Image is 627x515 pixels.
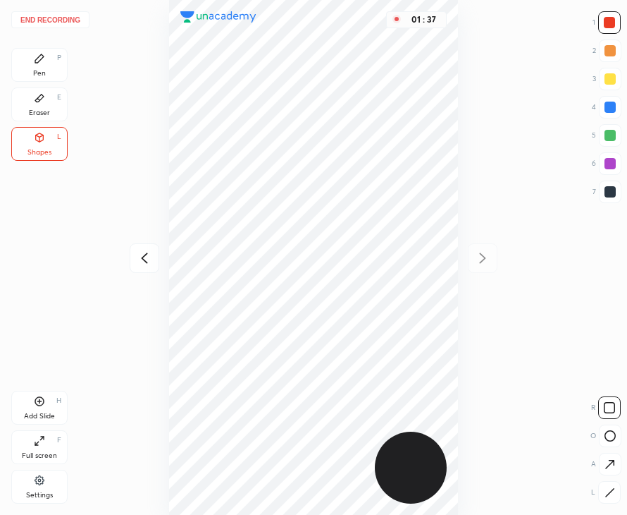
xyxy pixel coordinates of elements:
div: 01 : 37 [406,15,440,25]
div: E [57,94,61,101]
div: 6 [592,152,621,175]
div: A [591,453,621,475]
div: 1 [592,11,621,34]
div: Full screen [22,452,57,459]
div: 2 [592,40,621,62]
div: L [591,481,621,504]
div: H [56,397,61,404]
div: 4 [592,96,621,119]
div: Eraser [29,109,50,116]
div: F [57,437,61,444]
button: End recording [11,11,89,28]
div: L [57,133,61,140]
div: O [590,425,621,447]
img: logo.38c385cc.svg [180,11,256,23]
div: Pen [33,70,46,77]
div: R [591,396,621,419]
div: 3 [592,68,621,90]
div: 5 [592,124,621,147]
div: 7 [592,181,621,203]
div: Add Slide [24,413,55,420]
div: Shapes [27,149,51,156]
div: P [57,54,61,61]
div: Settings [26,492,53,499]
